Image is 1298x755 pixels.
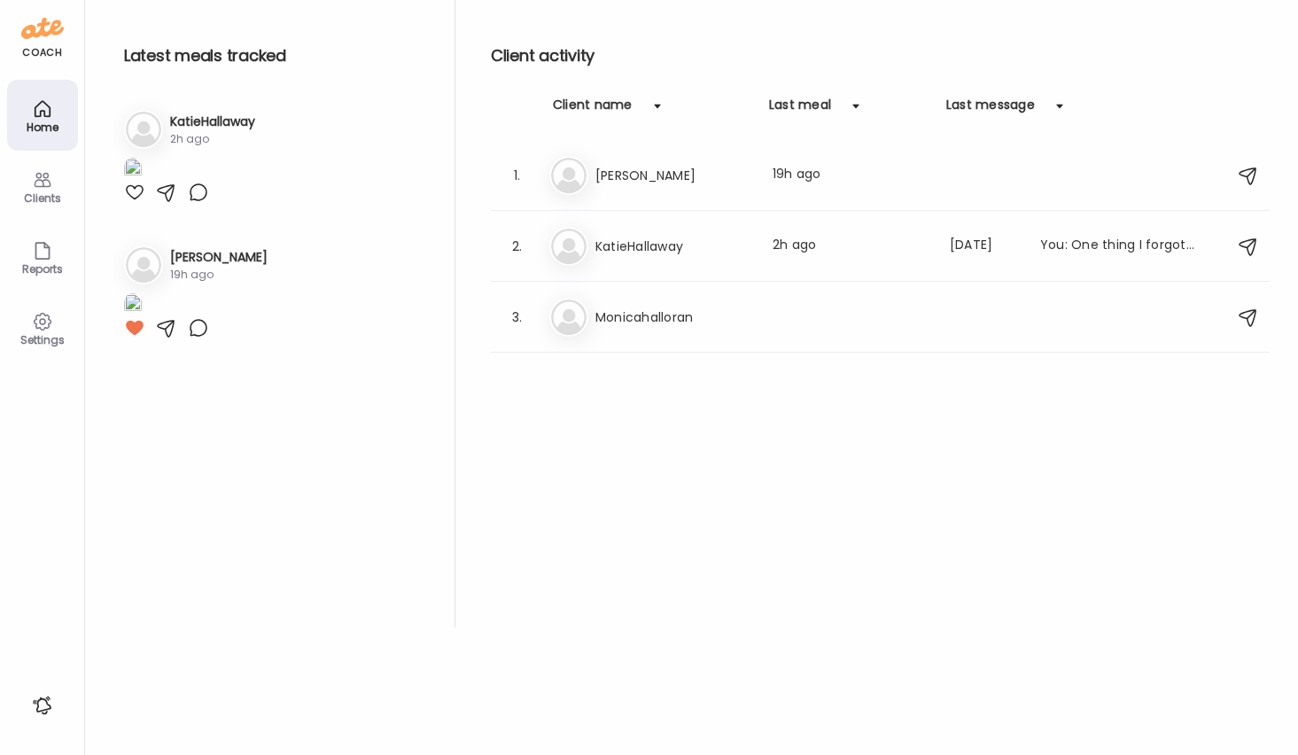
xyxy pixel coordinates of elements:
h2: Client activity [491,43,1270,69]
h3: [PERSON_NAME] [595,165,751,186]
div: Reports [11,263,74,275]
h3: [PERSON_NAME] [170,248,268,267]
div: coach [22,45,62,60]
h3: Monicahalloran [595,307,751,328]
div: 2h ago [773,236,929,257]
h3: KatieHallaway [595,236,751,257]
div: [DATE] [950,236,1019,257]
div: 3. [507,307,528,328]
div: Last meal [769,96,831,124]
div: 19h ago [170,267,268,283]
h3: KatieHallaway [170,113,255,131]
img: bg-avatar-default.svg [126,247,161,283]
div: Last message [946,96,1035,124]
img: ate [21,14,64,43]
div: 19h ago [773,165,929,186]
h2: Latest meals tracked [124,43,426,69]
div: Clients [11,192,74,204]
div: You: One thing I forgot to ask - your health history says that you work in Marketing- I didn't ge... [1040,236,1196,257]
div: 2. [507,236,528,257]
img: bg-avatar-default.svg [551,158,587,193]
div: 2h ago [170,131,255,147]
div: Settings [11,334,74,346]
img: bg-avatar-default.svg [551,229,587,264]
div: 1. [507,165,528,186]
div: Client name [553,96,633,124]
div: Home [11,121,74,133]
img: bg-avatar-default.svg [551,300,587,335]
img: images%2FvdBX62ROobQrfKOkvLTtjLCNzBE2%2FfTHT5tL9UJZnSu4lNEtI%2FkV6fs6HAKtRId40M8cG9_1080 [124,158,142,182]
img: bg-avatar-default.svg [126,112,161,147]
img: images%2F3uhfZ2PFGJZYrMrxNNuwAN7HSJX2%2FgksGIKLYIyMwIpuu8oJC%2FK75AJN7uAOfkCWBIAqvw_1080 [124,293,142,317]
